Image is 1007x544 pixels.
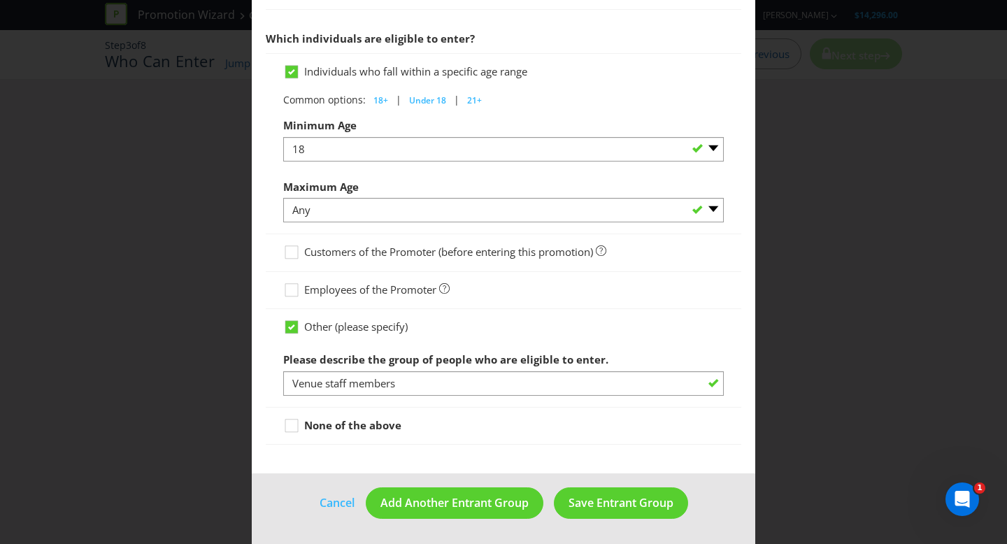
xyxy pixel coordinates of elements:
iframe: Intercom live chat [945,482,979,516]
span: Please describe the group of people who are eligible to enter. [283,352,608,366]
strong: None of the above [304,418,401,432]
span: Employees of the Promoter [304,282,436,296]
span: | [454,93,459,106]
span: 21+ [467,94,482,106]
span: Customers of the Promoter (before entering this promotion) [304,245,593,259]
span: Maximum Age [283,180,359,194]
span: Minimum Age [283,118,357,132]
button: 18+ [366,90,396,111]
span: Save Entrant Group [569,495,673,510]
span: Other (please specify) [304,320,408,334]
span: 1 [974,482,985,494]
button: Save Entrant Group [554,487,688,519]
span: Which individuals are eligible to enter? [266,31,475,45]
span: | [396,93,401,106]
button: Add Another Entrant Group [366,487,543,519]
span: Under 18 [409,94,446,106]
a: Cancel [319,494,355,512]
span: Common options: [283,93,366,106]
button: 21+ [459,90,490,111]
span: Individuals who fall within a specific age range [304,64,527,78]
span: 18+ [373,94,388,106]
span: Add Another Entrant Group [380,495,529,510]
button: Under 18 [401,90,454,111]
